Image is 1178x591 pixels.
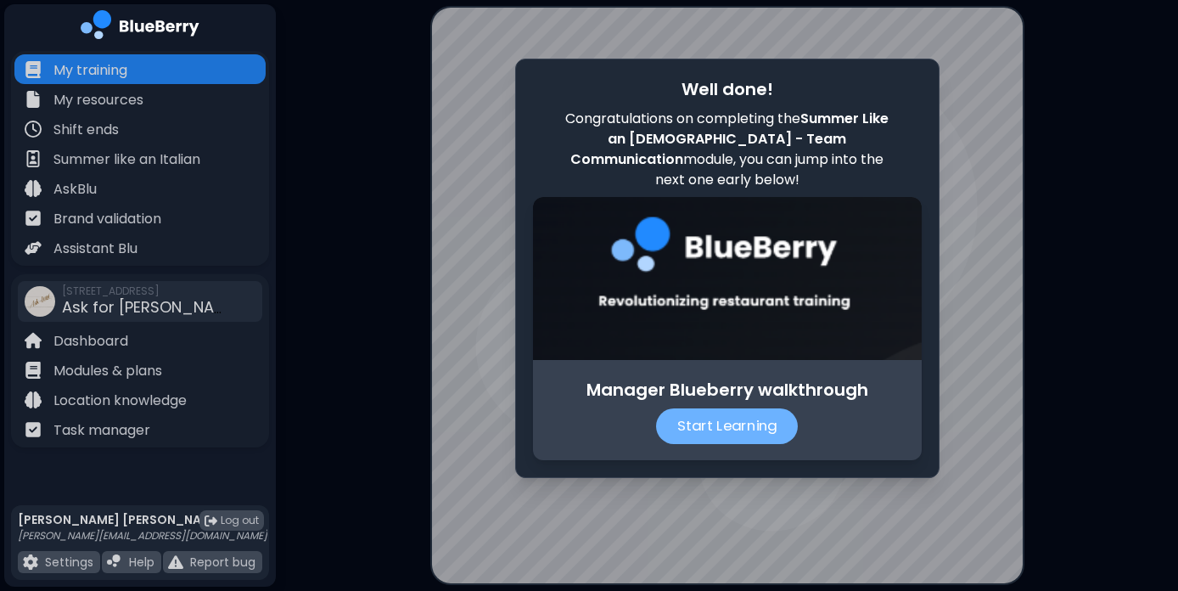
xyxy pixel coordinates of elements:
p: Report bug [190,554,255,570]
p: Modules & plans [53,361,162,381]
p: [PERSON_NAME][EMAIL_ADDRESS][DOMAIN_NAME] [18,529,267,543]
p: Start Learning [656,408,798,444]
span: [STREET_ADDRESS] [62,284,232,298]
p: My training [53,60,127,81]
p: Task manager [53,420,150,441]
img: Manager Blueberry walkthrough [533,197,922,360]
h3: Manager Blueberry walkthrough [550,377,905,402]
img: file icon [25,332,42,349]
p: Settings [45,554,93,570]
img: company thumbnail [25,286,55,317]
p: Dashboard [53,331,128,352]
p: AskBlu [53,179,97,200]
img: file icon [25,61,42,78]
span: Ask for [PERSON_NAME] [62,296,241,318]
img: file icon [25,121,42,138]
p: [PERSON_NAME] [PERSON_NAME] [18,512,267,527]
p: Summer like an Italian [53,149,200,170]
img: file icon [25,362,42,379]
img: company logo [81,10,199,45]
img: file icon [107,554,122,570]
p: Help [129,554,154,570]
p: Well done! [533,76,922,102]
p: My resources [53,90,143,110]
p: Shift ends [53,120,119,140]
p: Congratulations on completing the module , you can jump into the next one early below! [564,109,890,190]
img: file icon [25,391,42,408]
span: Summer Like an [DEMOGRAPHIC_DATA] - Team Communication [570,109,889,169]
img: file icon [23,554,38,570]
span: Log out [221,514,259,527]
p: Brand validation [53,209,161,229]
img: file icon [25,421,42,438]
p: Assistant Blu [53,239,137,259]
a: Manager Blueberry walkthroughManager Blueberry walkthroughStart Learning [533,197,922,460]
img: file icon [25,239,42,256]
p: Location knowledge [53,391,187,411]
img: file icon [25,210,42,227]
img: file icon [25,150,42,167]
img: logout [205,515,217,527]
img: file icon [168,554,183,570]
img: file icon [25,180,42,197]
img: file icon [25,91,42,108]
